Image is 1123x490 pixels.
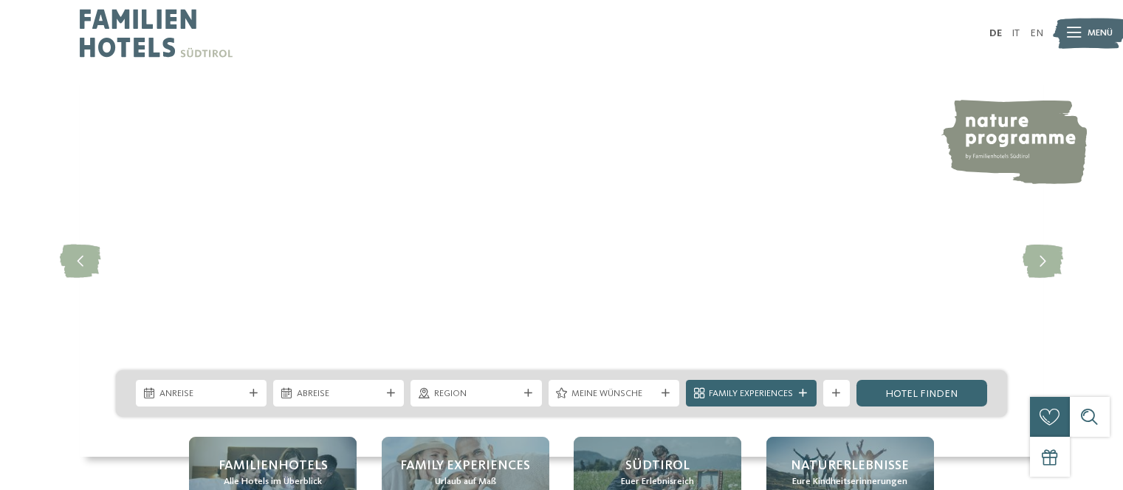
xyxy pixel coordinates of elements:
span: Region [434,387,518,401]
span: Abreise [297,387,381,401]
a: IT [1012,28,1020,38]
span: Euer Erlebnisreich [621,475,694,489]
span: Familienhotels [219,457,328,475]
span: Südtirol [625,457,690,475]
span: Menü [1088,27,1113,40]
span: Meine Wünsche [571,387,656,401]
img: nature programme by Familienhotels Südtirol [941,100,1087,184]
span: Family Experiences [709,387,793,401]
span: Naturerlebnisse [791,457,909,475]
span: Urlaub auf Maß [435,475,496,489]
a: DE [989,28,1002,38]
span: Alle Hotels im Überblick [224,475,322,489]
span: Family Experiences [400,457,530,475]
a: EN [1030,28,1043,38]
span: Eure Kindheitserinnerungen [792,475,907,489]
img: Familienhotels Südtirol: The happy family places [80,67,1043,457]
span: Anreise [159,387,244,401]
a: Hotel finden [856,380,987,406]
